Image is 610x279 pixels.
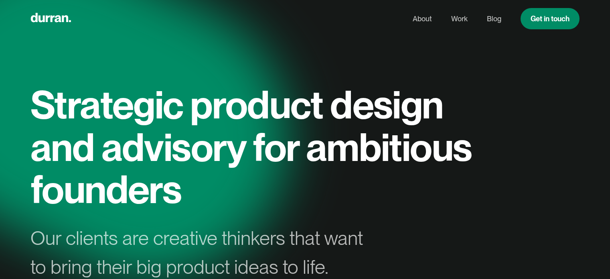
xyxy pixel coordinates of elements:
a: home [30,11,71,26]
a: About [413,11,432,26]
a: Blog [487,11,501,26]
a: Work [451,11,468,26]
h1: Strategic product design and advisory for ambitious founders [30,83,480,211]
a: Get in touch [521,8,580,29]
